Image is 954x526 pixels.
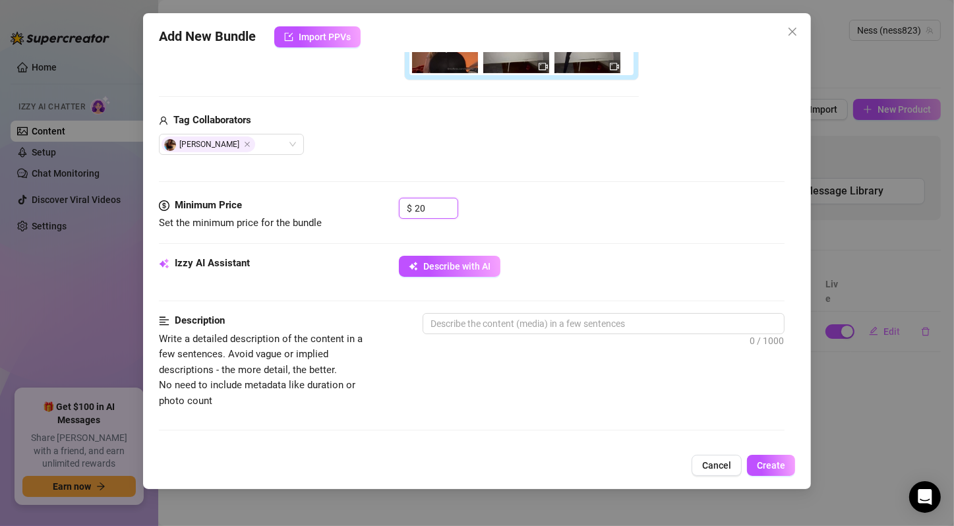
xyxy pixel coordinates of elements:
span: close [787,26,798,37]
span: Describe with AI [423,261,491,272]
strong: Minimum Price [175,199,242,211]
span: Set the minimum price for the bundle [159,217,322,229]
img: avatar.jpg [164,139,176,151]
button: Describe with AI [399,256,500,277]
span: Add New Bundle [159,26,256,47]
button: Import PPVs [274,26,361,47]
button: Cancel [692,455,742,476]
span: align-left [159,313,169,329]
span: Close [244,141,251,148]
span: Write a detailed description of the content in a few sentences. Avoid vague or implied descriptio... [159,333,363,407]
span: video-camera [539,62,548,71]
span: [PERSON_NAME] [162,136,255,152]
span: user [159,113,168,129]
span: Import PPVs [299,32,351,42]
button: Create [747,455,795,476]
span: Close [782,26,803,37]
span: Cancel [702,460,731,471]
div: Open Intercom Messenger [909,481,941,513]
span: video-camera [610,62,619,71]
strong: Izzy AI Assistant [175,257,250,269]
strong: Description [175,314,225,326]
strong: Tag Collaborators [173,114,251,126]
span: dollar [159,198,169,214]
span: Create [757,460,785,471]
span: import [284,32,293,42]
button: Close [782,21,803,42]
